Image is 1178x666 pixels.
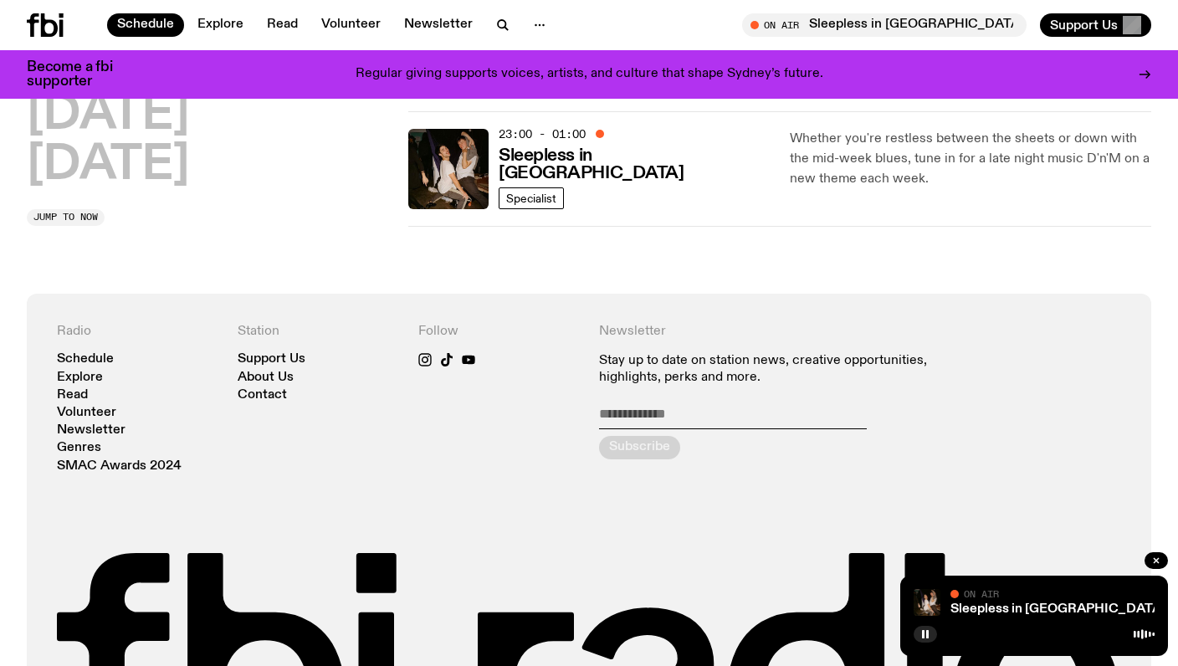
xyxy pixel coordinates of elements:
[57,389,88,402] a: Read
[311,13,391,37] a: Volunteer
[950,602,1165,616] a: Sleepless in [GEOGRAPHIC_DATA]
[187,13,254,37] a: Explore
[599,324,940,340] h4: Newsletter
[57,424,125,437] a: Newsletter
[107,13,184,37] a: Schedule
[1040,13,1151,37] button: Support Us
[1050,18,1118,33] span: Support Us
[27,92,189,139] button: [DATE]
[57,324,218,340] h4: Radio
[238,324,398,340] h4: Station
[499,187,564,209] a: Specialist
[418,324,579,340] h4: Follow
[57,353,114,366] a: Schedule
[742,13,1027,37] button: On AirSleepless in [GEOGRAPHIC_DATA]
[238,389,287,402] a: Contact
[238,371,294,384] a: About Us
[33,213,98,222] span: Jump to now
[238,353,305,366] a: Support Us
[257,13,308,37] a: Read
[499,126,586,142] span: 23:00 - 01:00
[27,60,134,89] h3: Become a fbi supporter
[914,589,940,616] img: Marcus Whale is on the left, bent to his knees and arching back with a gleeful look his face He i...
[499,144,770,182] a: Sleepless in [GEOGRAPHIC_DATA]
[57,460,182,473] a: SMAC Awards 2024
[57,442,101,454] a: Genres
[57,407,116,419] a: Volunteer
[394,13,483,37] a: Newsletter
[356,67,823,82] p: Regular giving supports voices, artists, and culture that shape Sydney’s future.
[790,129,1151,189] p: Whether you're restless between the sheets or down with the mid-week blues, tune in for a late ni...
[599,353,940,385] p: Stay up to date on station news, creative opportunities, highlights, perks and more.
[27,209,105,226] button: Jump to now
[57,371,103,384] a: Explore
[499,147,770,182] h3: Sleepless in [GEOGRAPHIC_DATA]
[599,436,680,459] button: Subscribe
[408,129,489,209] img: Marcus Whale is on the left, bent to his knees and arching back with a gleeful look his face He i...
[506,192,556,204] span: Specialist
[27,142,189,189] button: [DATE]
[964,588,999,599] span: On Air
